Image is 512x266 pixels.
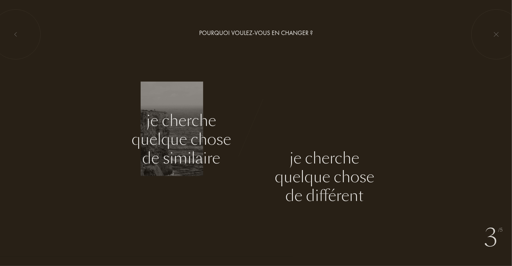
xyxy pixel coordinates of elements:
img: quit_onboard.svg [494,32,499,37]
img: left_onboard.svg [13,32,18,37]
div: 3 [484,219,503,257]
span: /5 [498,227,503,234]
div: Je cherche quelque chose de similaire [132,111,231,168]
div: Je cherche quelque chose de différent [275,149,374,205]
